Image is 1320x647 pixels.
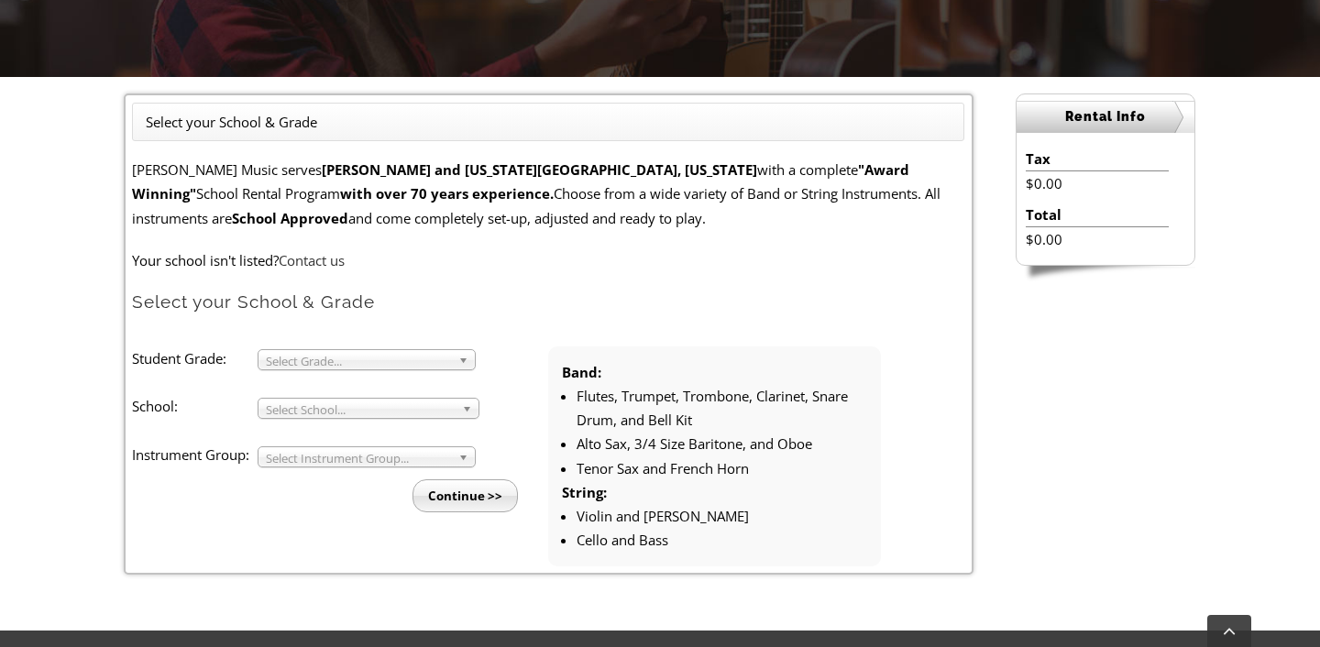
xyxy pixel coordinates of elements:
li: Cello and Bass [577,528,867,552]
p: [PERSON_NAME] Music serves with a complete School Rental Program Choose from a wide variety of Ba... [132,158,964,230]
label: Student Grade: [132,346,257,370]
span: Select Instrument Group... [266,447,451,469]
strong: [PERSON_NAME] and [US_STATE][GEOGRAPHIC_DATA], [US_STATE] [322,160,757,179]
li: Flutes, Trumpet, Trombone, Clarinet, Snare Drum, and Bell Kit [577,384,867,433]
li: Alto Sax, 3/4 Size Baritone, and Oboe [577,432,867,455]
span: Select Grade... [266,350,451,372]
strong: with over 70 years experience. [340,184,554,203]
label: Instrument Group: [132,443,257,466]
span: Select School... [266,399,455,421]
p: Your school isn't listed? [132,248,964,272]
strong: School Approved [232,209,348,227]
li: Violin and [PERSON_NAME] [577,504,867,528]
input: Continue >> [412,479,518,512]
li: Total [1026,203,1168,227]
li: $0.00 [1026,227,1168,251]
strong: Band: [562,363,601,381]
li: Select your School & Grade [146,110,317,134]
li: $0.00 [1026,171,1168,195]
h2: Rental Info [1017,101,1194,133]
label: School: [132,394,257,418]
li: Tax [1026,147,1168,171]
strong: String: [562,483,607,501]
li: Tenor Sax and French Horn [577,456,867,480]
a: Contact us [279,251,345,269]
h2: Select your School & Grade [132,291,964,313]
img: sidebar-footer.png [1016,266,1195,282]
